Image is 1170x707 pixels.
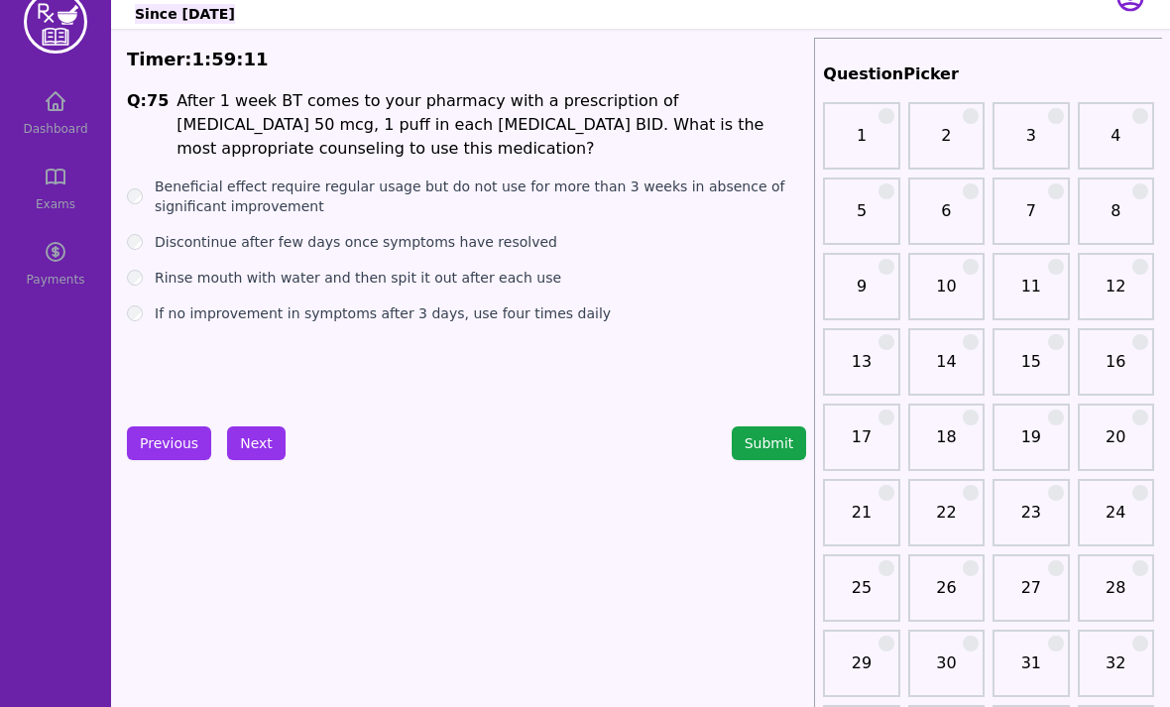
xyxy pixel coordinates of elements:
[227,426,286,460] button: Next
[998,576,1063,616] a: 27
[829,199,893,239] a: 5
[135,4,235,24] h6: Since [DATE]
[192,49,205,69] span: 1
[1084,199,1148,239] a: 8
[127,46,806,73] div: Timer: : :
[155,177,806,216] label: Beneficial effect require regular usage but do not use for more than 3 weeks in absence of signif...
[998,425,1063,465] a: 19
[1084,651,1148,691] a: 32
[914,199,979,239] a: 6
[914,350,979,390] a: 14
[1084,124,1148,164] a: 4
[914,651,979,691] a: 30
[829,275,893,314] a: 9
[914,425,979,465] a: 18
[914,124,979,164] a: 2
[176,89,806,161] p: After 1 week BT comes to your pharmacy with a prescription of [MEDICAL_DATA] 50 mcg, 1 puff in ea...
[829,501,893,540] a: 21
[155,232,557,252] label: Discontinue after few days once symptoms have resolved
[1084,275,1148,314] a: 12
[914,501,979,540] a: 22
[244,49,269,69] span: 11
[998,651,1063,691] a: 31
[127,426,211,460] button: Previous
[829,651,893,691] a: 29
[1084,501,1148,540] a: 24
[211,49,236,69] span: 59
[155,303,611,323] label: If no improvement in symptoms after 3 days, use four times daily
[829,124,893,164] a: 1
[823,62,1154,86] h2: QuestionPicker
[998,199,1063,239] a: 7
[127,89,169,161] h1: Q: 75
[998,124,1063,164] a: 3
[829,576,893,616] a: 25
[1084,350,1148,390] a: 16
[829,425,893,465] a: 17
[998,275,1063,314] a: 11
[1084,576,1148,616] a: 28
[914,275,979,314] a: 10
[1084,425,1148,465] a: 20
[732,426,807,460] button: Submit
[914,576,979,616] a: 26
[155,268,561,288] label: Rinse mouth with water and then spit it out after each use
[998,501,1063,540] a: 23
[829,350,893,390] a: 13
[998,350,1063,390] a: 15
